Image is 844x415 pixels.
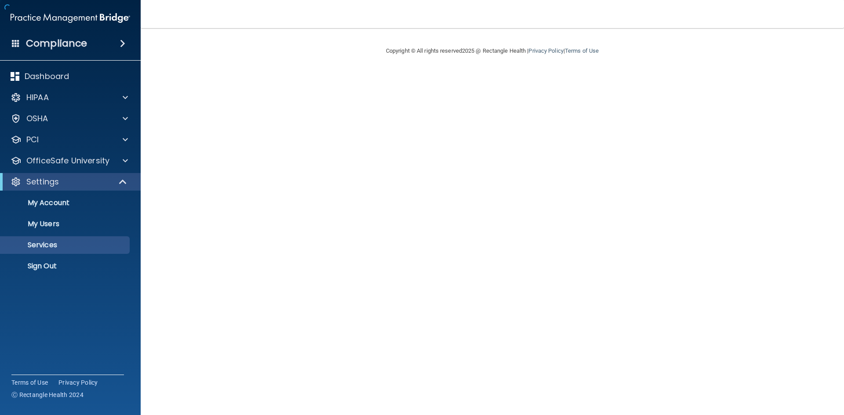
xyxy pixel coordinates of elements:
p: OfficeSafe University [26,155,109,166]
p: OSHA [26,113,48,124]
img: PMB logo [11,9,130,27]
span: Ⓒ Rectangle Health 2024 [11,390,84,399]
a: Terms of Use [565,47,599,54]
a: PCI [11,134,128,145]
p: My Account [6,198,126,207]
a: Terms of Use [11,378,48,387]
a: Settings [11,177,127,187]
p: My Users [6,220,126,228]
a: OfficeSafe University [11,155,128,166]
p: Sign Out [6,262,126,271]
p: HIPAA [26,92,49,103]
a: Dashboard [11,71,128,82]
a: Privacy Policy [58,378,98,387]
div: Copyright © All rights reserved 2025 @ Rectangle Health | | [332,37,653,65]
h4: Compliance [26,37,87,50]
p: PCI [26,134,39,145]
a: Privacy Policy [528,47,563,54]
a: OSHA [11,113,128,124]
a: HIPAA [11,92,128,103]
p: Settings [26,177,59,187]
img: dashboard.aa5b2476.svg [11,72,19,81]
p: Services [6,241,126,249]
p: Dashboard [25,71,69,82]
